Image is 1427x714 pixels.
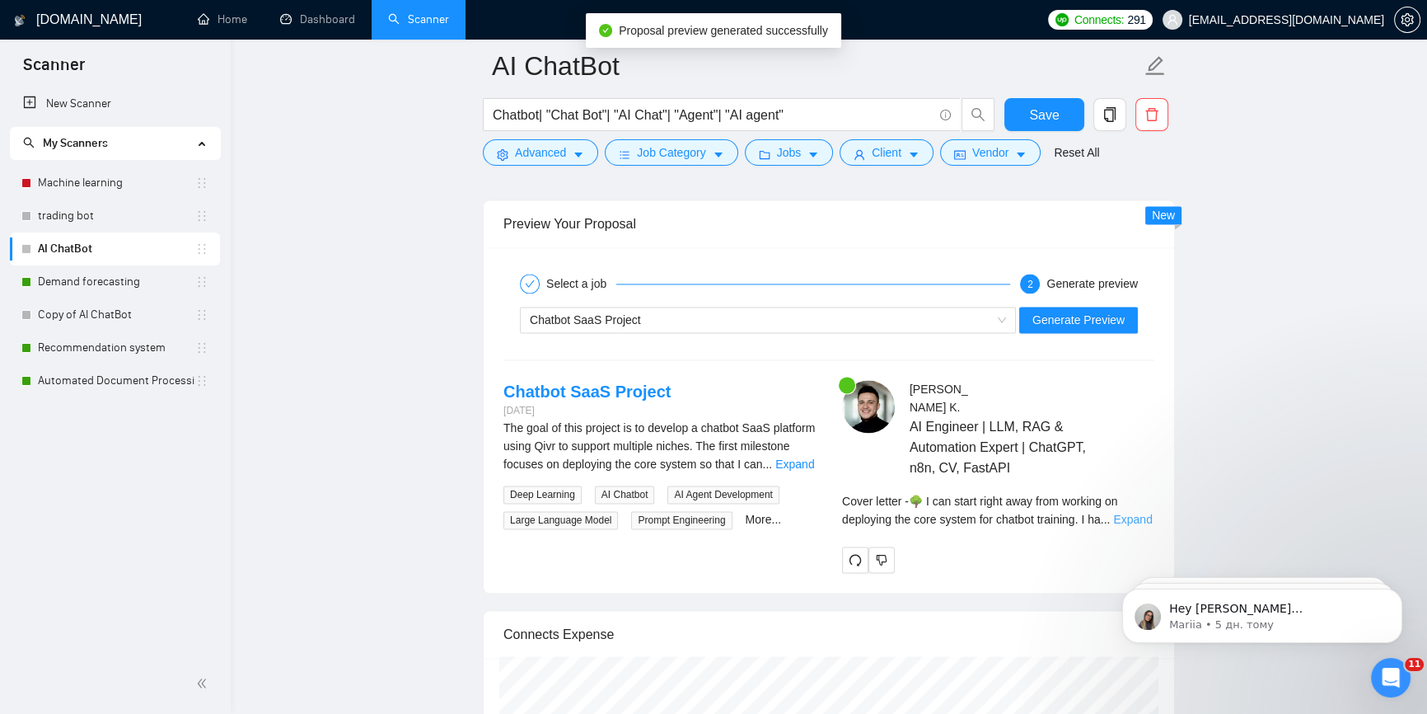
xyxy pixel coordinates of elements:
a: Chatbot SaaS Project [503,383,671,401]
li: Demand forecasting [10,265,220,298]
a: Machine learning [38,167,195,200]
span: [PERSON_NAME] K . [910,383,968,414]
button: Generate Preview [1019,307,1138,333]
span: double-left [196,675,213,692]
span: user [854,148,865,161]
div: Select a job [546,274,616,294]
span: 11 [1405,658,1424,671]
span: dislike [876,553,887,566]
li: Machine learning [10,167,220,200]
span: AI Agent Development [667,486,779,504]
div: Preview Your Proposal [503,200,1154,247]
a: dashboardDashboard [280,12,355,26]
button: folderJobscaret-down [745,139,834,166]
span: user [1167,14,1178,26]
a: Copy of AI ChatBot [38,298,195,331]
span: Deep Learning [503,486,582,504]
span: Prompt Engineering [631,511,732,529]
a: setting [1394,13,1420,26]
span: Scanner [10,53,98,87]
span: Proposal preview generated successfully [619,24,828,37]
span: Chatbot SaaS Project [530,313,641,326]
span: holder [195,242,208,256]
span: holder [195,341,208,355]
span: Vendor [972,143,1008,162]
span: AI Chatbot [595,486,655,504]
span: edit [1144,55,1166,77]
li: Recommendation system [10,331,220,364]
button: setting [1394,7,1420,33]
span: setting [1395,13,1420,26]
span: ... [762,458,772,471]
img: upwork-logo.png [1055,13,1069,26]
button: barsJob Categorycaret-down [605,139,737,166]
span: holder [195,308,208,322]
a: Automated Document Processing [38,364,195,397]
span: AI Engineer | LLM, RAG & Automation Expert | ChatGPT, n8n, CV, FastAPI [910,416,1106,478]
span: search [23,137,35,148]
button: settingAdvancedcaret-down [483,139,598,166]
li: Automated Document Processing [10,364,220,397]
span: info-circle [940,110,951,120]
a: Expand [1113,513,1152,526]
a: More... [746,513,782,526]
a: trading bot [38,200,195,233]
a: Demand forecasting [38,265,195,298]
button: search [961,98,994,131]
span: holder [195,275,208,289]
span: holder [195,209,208,223]
span: Jobs [777,143,802,162]
li: Copy of AI ChatBot [10,298,220,331]
span: 291 [1127,11,1145,29]
span: Cover letter - 🌳 I can start right away from working on deploying the core system for chatbot tra... [842,495,1117,526]
span: holder [195,374,208,388]
span: Client [872,143,901,162]
span: New [1152,209,1175,222]
span: check [525,279,535,289]
span: ... [1101,513,1111,526]
span: copy [1094,107,1125,122]
div: The goal of this project is to develop a chatbot SaaS platform using Qivr to support multiple nic... [503,419,816,473]
button: userClientcaret-down [840,139,933,166]
span: search [962,107,994,122]
button: copy [1093,98,1126,131]
span: Connects: [1074,11,1124,29]
span: caret-down [1015,148,1027,161]
span: My Scanners [43,136,108,150]
input: Search Freelance Jobs... [493,105,933,125]
span: Generate Preview [1032,311,1125,329]
a: New Scanner [23,87,207,120]
span: redo [843,553,868,566]
span: Advanced [515,143,566,162]
span: The goal of this project is to develop a chatbot SaaS platform using Qivr to support multiple nic... [503,421,815,471]
span: Job Category [637,143,705,162]
span: idcard [954,148,966,161]
div: Remember that the client will see only the first two lines of your cover letter. [842,492,1154,528]
button: Save [1004,98,1084,131]
button: delete [1135,98,1168,131]
li: trading bot [10,200,220,233]
div: [DATE] [503,403,671,419]
div: Connects Expense [503,611,1154,658]
iframe: Intercom live chat [1371,658,1411,698]
li: New Scanner [10,87,220,120]
span: check-circle [599,24,612,37]
button: dislike [868,547,895,573]
span: caret-down [573,148,584,161]
span: caret-down [713,148,724,161]
a: homeHome [198,12,247,26]
input: Scanner name... [492,45,1141,87]
img: c1h3_ABWfiZ8vSSYqO92aZhenu0wkEgYXoMpnFHMNc9Tj5AhixlC0nlfvG6Vgja2xj [842,380,895,433]
a: Expand [775,458,814,471]
span: My Scanners [23,136,108,150]
li: AI ChatBot [10,233,220,265]
span: Large Language Model [503,511,618,529]
span: setting [497,148,508,161]
a: Reset All [1054,143,1099,162]
a: Recommendation system [38,331,195,364]
span: folder [759,148,770,161]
